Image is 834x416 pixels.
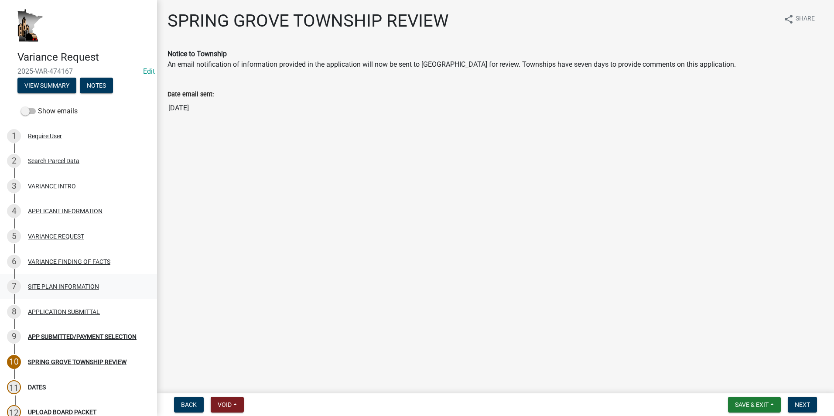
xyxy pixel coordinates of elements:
button: Notes [80,78,113,93]
div: Require User [28,133,62,139]
div: APPLICATION SUBMITTAL [28,309,100,315]
button: Next [788,397,817,413]
img: Houston County, Minnesota [17,9,44,42]
div: 9 [7,330,21,344]
div: UPLOAD BOARD PACKET [28,409,96,415]
span: Share [796,14,815,24]
div: 11 [7,380,21,394]
span: 2025-VAR-474167 [17,67,140,75]
label: Date email sent: [167,92,214,98]
wm-modal-confirm: Notes [80,82,113,89]
div: 4 [7,204,21,218]
button: shareShare [776,10,822,27]
div: 10 [7,355,21,369]
div: SITE PLAN INFORMATION [28,283,99,290]
div: APP SUBMITTED/PAYMENT SELECTION [28,334,137,340]
div: VARIANCE FINDING OF FACTS [28,259,110,265]
h1: SPRING GROVE TOWNSHIP REVIEW [167,10,448,31]
div: 8 [7,305,21,319]
button: View Summary [17,78,76,93]
a: Edit [143,67,155,75]
span: Back [181,401,197,408]
div: 5 [7,229,21,243]
button: Save & Exit [728,397,781,413]
i: share [783,14,794,24]
div: VARIANCE REQUEST [28,233,84,239]
wm-modal-confirm: Edit Application Number [143,67,155,75]
b: Notice to Township [167,50,227,58]
div: An email notification of information provided in the application will now be sent to [GEOGRAPHIC_... [167,49,824,70]
div: DATES [28,384,46,390]
button: Void [211,397,244,413]
div: 3 [7,179,21,193]
div: APPLICANT INFORMATION [28,208,103,214]
wm-modal-confirm: Summary [17,82,76,89]
label: Show emails [21,106,78,116]
h4: Variance Request [17,51,150,64]
div: 6 [7,255,21,269]
span: Void [218,401,232,408]
div: 2 [7,154,21,168]
div: 7 [7,280,21,293]
span: Save & Exit [735,401,769,408]
div: SPRING GROVE TOWNSHIP REVIEW [28,359,126,365]
button: Back [174,397,204,413]
div: Search Parcel Data [28,158,79,164]
div: VARIANCE INTRO [28,183,76,189]
div: 1 [7,129,21,143]
span: Next [795,401,810,408]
